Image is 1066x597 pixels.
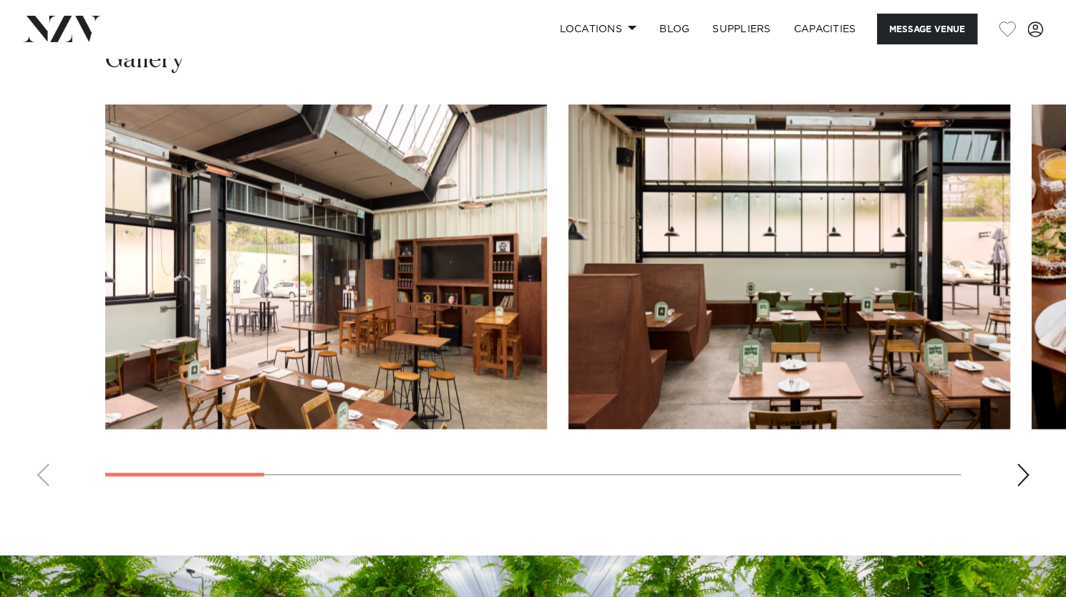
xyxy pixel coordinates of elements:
button: Message Venue [877,14,977,44]
swiper-slide: 1 / 10 [105,105,547,429]
swiper-slide: 2 / 10 [568,105,1010,429]
a: Locations [548,14,648,44]
a: SUPPLIERS [701,14,782,44]
a: Capacities [782,14,868,44]
img: nzv-logo.png [23,16,101,42]
h2: Gallery [105,44,184,77]
a: BLOG [648,14,701,44]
